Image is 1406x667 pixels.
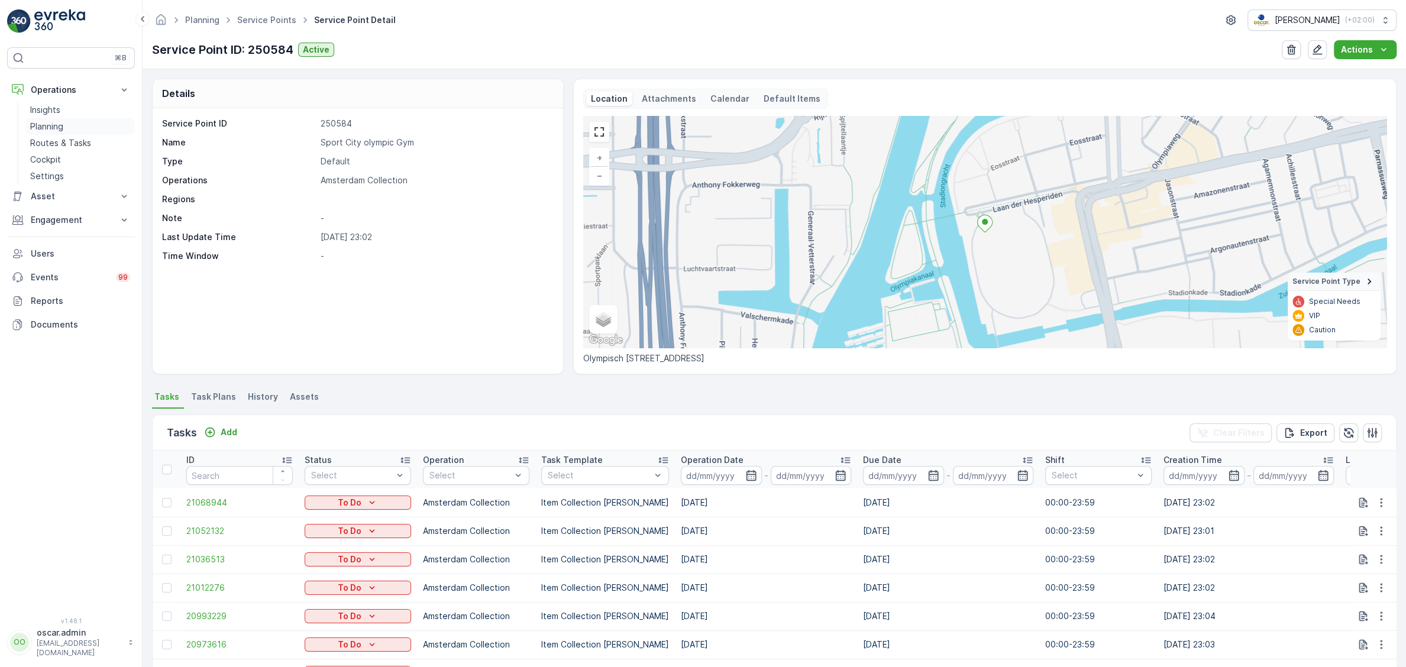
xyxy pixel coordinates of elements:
button: [PERSON_NAME](+02:00) [1247,9,1397,31]
a: Homepage [154,18,167,28]
input: dd/mm/yyyy [863,466,944,485]
a: Open this area in Google Maps (opens a new window) [586,332,625,348]
td: [DATE] [857,574,1039,602]
p: Last Update Time [162,231,316,243]
button: To Do [305,609,411,623]
td: Amsterdam Collection [417,545,535,574]
td: [DATE] [857,545,1039,574]
a: Zoom Out [590,167,608,184]
p: oscar.admin [37,627,122,639]
p: Export [1300,427,1327,439]
td: 00:00-23:59 [1039,630,1158,659]
p: To Do [338,639,361,650]
p: Active [303,44,329,56]
p: Settings [30,170,64,182]
p: To Do [338,582,361,594]
p: ⌘B [115,53,127,63]
td: Item Collection [PERSON_NAME] [535,488,675,517]
button: Export [1276,423,1334,442]
td: [DATE] 23:02 [1158,545,1340,574]
input: dd/mm/yyyy [681,466,762,485]
td: [DATE] 23:01 [1158,517,1340,545]
img: logo_light-DOdMpM7g.png [34,9,85,33]
p: Time Window [162,250,316,262]
span: Task Plans [191,391,236,403]
td: 00:00-23:59 [1039,517,1158,545]
a: 20973616 [186,639,293,650]
a: 21012276 [186,582,293,594]
td: Item Collection [PERSON_NAME] [535,517,675,545]
div: Toggle Row Selected [162,640,172,649]
p: Clear Filters [1213,427,1265,439]
p: Engagement [31,214,111,226]
td: Amsterdam Collection [417,517,535,545]
a: Settings [25,168,135,184]
td: Item Collection [PERSON_NAME] [535,545,675,574]
p: - [1247,468,1251,483]
p: Calendar [710,93,749,105]
a: View Fullscreen [590,123,608,141]
a: 21052132 [186,525,293,537]
span: v 1.48.1 [7,617,135,624]
td: 00:00-23:59 [1039,602,1158,630]
span: Tasks [154,391,179,403]
p: Select [429,470,511,481]
button: Engagement [7,208,135,232]
p: Sport City olympic Gym [321,137,551,148]
td: [DATE] [675,574,857,602]
p: Operation Date [681,454,744,466]
td: Amsterdam Collection [417,602,535,630]
p: Default [321,156,551,167]
td: [DATE] [675,517,857,545]
p: Default Items [764,93,820,105]
td: Amsterdam Collection [417,630,535,659]
p: Service Point ID: 250584 [152,41,293,59]
p: Users [31,248,130,260]
a: Zoom In [590,149,608,167]
button: To Do [305,524,411,538]
input: dd/mm/yyyy [1253,466,1334,485]
button: Clear Filters [1190,423,1272,442]
button: To Do [305,552,411,566]
p: [DATE] 23:02 [321,231,551,243]
td: Amsterdam Collection [417,488,535,517]
p: Due Date [863,454,901,466]
span: 21036513 [186,553,293,565]
div: Toggle Row Selected [162,526,172,536]
p: Location [1346,454,1381,466]
p: Note [162,212,316,224]
p: Type [162,156,316,167]
p: Insights [30,104,60,116]
p: Amsterdam Collection [321,174,551,186]
td: [DATE] [857,630,1039,659]
p: 99 [118,273,128,282]
a: Reports [7,289,135,313]
p: Cockpit [30,154,61,166]
summary: Service Point Type [1288,273,1381,291]
p: Creation Time [1163,454,1222,466]
p: Operation [423,454,464,466]
td: [DATE] [857,602,1039,630]
td: [DATE] [675,488,857,517]
p: Planning [30,121,63,132]
p: 250584 [321,118,551,129]
button: Asset [7,184,135,208]
td: [DATE] [857,517,1039,545]
a: Cockpit [25,151,135,168]
p: Documents [31,319,130,331]
div: Toggle Row Selected [162,583,172,592]
td: 00:00-23:59 [1039,545,1158,574]
p: Operations [31,84,111,96]
a: Planning [185,15,219,25]
p: To Do [338,525,361,537]
p: To Do [338,553,361,565]
a: Insights [25,102,135,118]
a: Events99 [7,265,135,289]
p: Add [221,426,237,438]
td: 00:00-23:59 [1039,488,1158,517]
p: Caution [1309,325,1336,335]
p: Task Template [541,454,603,466]
p: ID [186,454,195,466]
a: Routes & Tasks [25,135,135,151]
